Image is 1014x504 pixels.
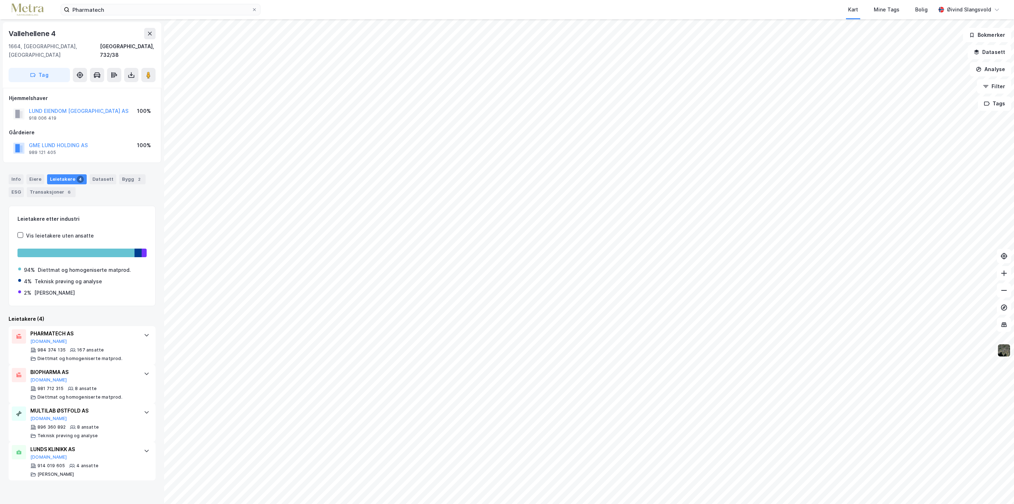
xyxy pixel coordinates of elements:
[29,150,56,155] div: 989 121 405
[9,315,156,323] div: Leietakere (4)
[137,107,151,115] div: 100%
[978,470,1014,504] div: Kontrollprogram for chat
[9,28,57,39] div: Vallehellene 4
[9,42,100,59] div: 1664, [GEOGRAPHIC_DATA], [GEOGRAPHIC_DATA]
[17,215,147,223] div: Leietakere etter industri
[37,356,122,361] div: Diettmat og homogeniserte matprod.
[978,470,1014,504] iframe: Chat Widget
[968,45,1011,59] button: Datasett
[9,68,70,82] button: Tag
[9,128,155,137] div: Gårdeiere
[24,277,32,286] div: 4%
[76,463,98,469] div: 4 ansatte
[978,96,1011,111] button: Tags
[26,174,44,184] div: Eiere
[977,79,1011,94] button: Filter
[35,277,102,286] div: Teknisk prøving og analyse
[26,231,94,240] div: Vis leietakere uten ansatte
[136,176,143,183] div: 2
[24,289,31,297] div: 2%
[30,454,67,460] button: [DOMAIN_NAME]
[9,187,24,197] div: ESG
[37,386,64,391] div: 981 712 315
[119,174,146,184] div: Bygg
[30,445,137,454] div: LUNDS KLINIKK AS
[997,344,1011,357] img: 9k=
[100,42,156,59] div: [GEOGRAPHIC_DATA], 732/38
[37,433,98,439] div: Teknisk prøving og analyse
[77,424,99,430] div: 8 ansatte
[970,62,1011,76] button: Analyse
[27,187,76,197] div: Transaksjoner
[30,406,137,415] div: MULTILAB ØSTFOLD AS
[66,189,73,196] div: 6
[34,289,75,297] div: [PERSON_NAME]
[874,5,899,14] div: Mine Tags
[9,174,24,184] div: Info
[38,266,131,274] div: Diettmat og homogeniserte matprod.
[75,386,97,391] div: 8 ansatte
[915,5,928,14] div: Bolig
[90,174,116,184] div: Datasett
[30,368,137,376] div: BIOPHARMA AS
[11,4,44,16] img: metra-logo.256734c3b2bbffee19d4.png
[30,377,67,383] button: [DOMAIN_NAME]
[848,5,858,14] div: Kart
[77,347,104,353] div: 167 ansatte
[37,347,66,353] div: 984 374 135
[24,266,35,274] div: 94%
[30,339,67,344] button: [DOMAIN_NAME]
[37,471,74,477] div: [PERSON_NAME]
[9,94,155,103] div: Hjemmelshaver
[37,394,122,400] div: Diettmat og homogeniserte matprod.
[30,416,67,421] button: [DOMAIN_NAME]
[137,141,151,150] div: 100%
[30,329,137,338] div: PHARMATECH AS
[70,4,252,15] input: Søk på adresse, matrikkel, gårdeiere, leietakere eller personer
[963,28,1011,42] button: Bokmerker
[77,176,84,183] div: 4
[37,424,66,430] div: 896 360 892
[47,174,87,184] div: Leietakere
[37,463,65,469] div: 914 019 605
[947,5,991,14] div: Øivind Slangsvold
[29,115,56,121] div: 918 006 419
